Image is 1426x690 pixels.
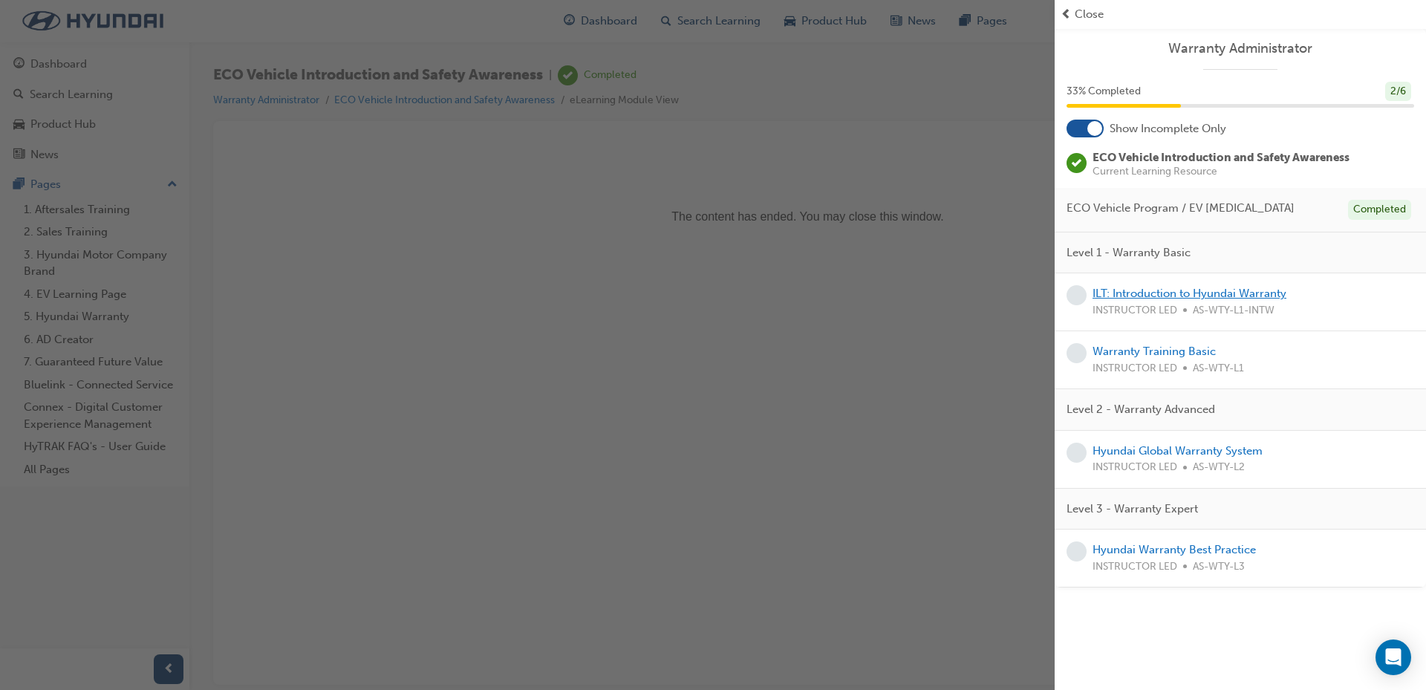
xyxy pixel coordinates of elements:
[1067,40,1414,57] a: Warranty Administrator
[1093,345,1216,358] a: Warranty Training Basic
[1093,360,1177,377] span: INSTRUCTOR LED
[1075,6,1104,23] span: Close
[1061,6,1072,23] span: prev-icon
[1193,302,1274,319] span: AS-WTY-L1-INTW
[1193,360,1244,377] span: AS-WTY-L1
[1375,639,1411,675] div: Open Intercom Messenger
[1067,244,1191,261] span: Level 1 - Warranty Basic
[1067,401,1215,418] span: Level 2 - Warranty Advanced
[1093,459,1177,476] span: INSTRUCTOR LED
[1348,200,1411,220] div: Completed
[1067,343,1087,363] span: learningRecordVerb_NONE-icon
[1093,166,1350,177] span: Current Learning Resource
[6,12,1159,79] p: The content has ended. You may close this window.
[1093,302,1177,319] span: INSTRUCTOR LED
[1067,443,1087,463] span: learningRecordVerb_NONE-icon
[1193,559,1245,576] span: AS-WTY-L3
[1093,559,1177,576] span: INSTRUCTOR LED
[1067,541,1087,562] span: learningRecordVerb_NONE-icon
[1093,543,1256,556] a: Hyundai Warranty Best Practice
[1067,153,1087,173] span: learningRecordVerb_COMPLETE-icon
[1067,83,1141,100] span: 33 % Completed
[1067,285,1087,305] span: learningRecordVerb_NONE-icon
[1067,200,1295,217] span: ECO Vehicle Program / EV [MEDICAL_DATA]
[1061,6,1420,23] button: prev-iconClose
[1093,287,1286,300] a: ILT: Introduction to Hyundai Warranty
[1385,82,1411,102] div: 2 / 6
[1193,459,1245,476] span: AS-WTY-L2
[1093,444,1263,458] a: Hyundai Global Warranty System
[1110,120,1226,137] span: Show Incomplete Only
[1067,501,1198,518] span: Level 3 - Warranty Expert
[1093,151,1350,164] span: ECO Vehicle Introduction and Safety Awareness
